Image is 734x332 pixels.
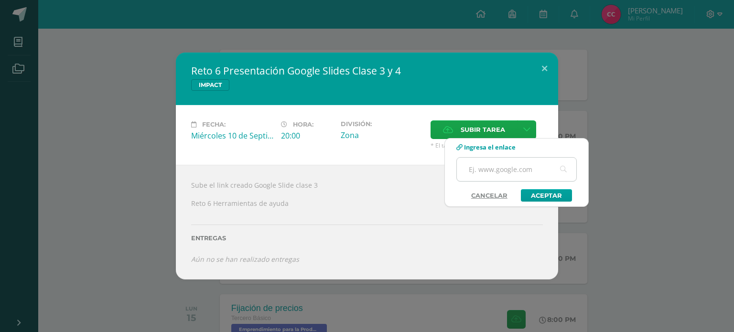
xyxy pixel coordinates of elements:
[176,165,558,279] div: Sube el link creado Google Slide clase 3 Reto 6 Herramientas de ayuda
[521,189,572,202] a: Aceptar
[461,121,505,139] span: Subir tarea
[531,53,558,85] button: Close (Esc)
[281,130,333,141] div: 20:00
[457,158,576,181] input: Ej. www.google.com
[191,130,273,141] div: Miércoles 10 de Septiembre
[464,143,516,151] span: Ingresa el enlace
[341,130,423,140] div: Zona
[191,64,543,77] h2: Reto 6 Presentación Google Slides Clase 3 y 4
[191,255,299,264] i: Aún no se han realizado entregas
[293,121,313,128] span: Hora:
[341,120,423,128] label: División:
[462,189,517,202] a: Cancelar
[191,235,543,242] label: Entregas
[431,141,543,150] span: * El tamaño máximo permitido es 50 MB
[191,79,229,91] span: IMPACT
[202,121,226,128] span: Fecha:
